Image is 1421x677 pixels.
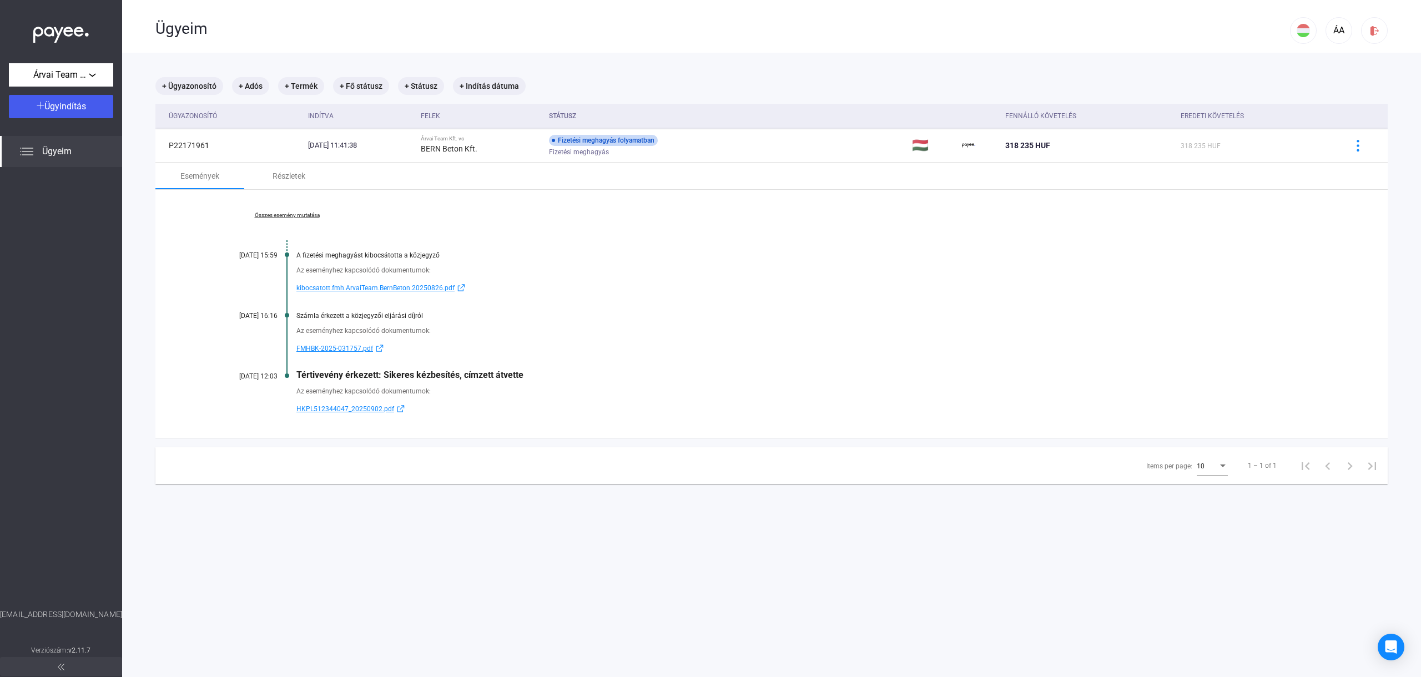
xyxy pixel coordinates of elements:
[273,169,305,183] div: Részletek
[296,342,1332,355] a: FMHBK-2025-031757.pdfexternal-link-blue
[549,145,609,159] span: Fizetési meghagyás
[308,109,334,123] div: Indítva
[1346,134,1369,157] button: more-blue
[1369,25,1380,37] img: logout-red
[20,145,33,158] img: list.svg
[453,77,526,95] mat-chip: + Indítás dátuma
[9,63,113,87] button: Árvai Team Kft.
[42,145,72,158] span: Ügyeim
[155,19,1290,38] div: Ügyeim
[455,284,468,292] img: external-link-blue
[398,77,444,95] mat-chip: + Státusz
[1329,24,1348,37] div: ÁA
[1146,459,1192,473] div: Items per page:
[421,109,540,123] div: Felek
[308,109,412,123] div: Indítva
[1290,17,1317,44] button: HU
[1181,142,1221,150] span: 318 235 HUF
[1197,462,1205,470] span: 10
[296,342,373,355] span: FMHBK-2025-031757.pdf
[232,77,269,95] mat-chip: + Adós
[308,140,412,151] div: [DATE] 11:41:38
[296,312,1332,320] div: Számla érkezett a közjegyzői eljárási díjról
[1005,141,1050,150] span: 318 235 HUF
[296,402,1332,416] a: HKPL512344047_20250902.pdfexternal-link-blue
[296,325,1332,336] div: Az eseményhez kapcsolódó dokumentumok:
[296,281,455,295] span: kibocsatott.fmh.ArvaiTeam.BernBeton.20250826.pdf
[1294,454,1317,477] button: First page
[1378,634,1404,660] div: Open Intercom Messenger
[1326,17,1352,44] button: ÁA
[421,109,440,123] div: Felek
[169,109,217,123] div: Ügyazonosító
[1005,109,1172,123] div: Fennálló követelés
[1181,109,1332,123] div: Eredeti követelés
[9,95,113,118] button: Ügyindítás
[1005,109,1076,123] div: Fennálló követelés
[296,370,1332,380] div: Tértivevény érkezett: Sikeres kézbesítés, címzett átvette
[1197,459,1228,472] mat-select: Items per page:
[37,102,44,109] img: plus-white.svg
[549,135,658,146] div: Fizetési meghagyás folyamatban
[1248,459,1277,472] div: 1 – 1 of 1
[68,646,91,654] strong: v2.11.7
[296,281,1332,295] a: kibocsatott.fmh.ArvaiTeam.BernBeton.20250826.pdfexternal-link-blue
[44,101,86,112] span: Ügyindítás
[278,77,324,95] mat-chip: + Termék
[545,104,908,129] th: Státusz
[180,169,219,183] div: Események
[1181,109,1244,123] div: Eredeti követelés
[211,212,363,219] a: Összes esemény mutatása
[58,664,64,670] img: arrow-double-left-grey.svg
[211,312,278,320] div: [DATE] 16:16
[1297,24,1310,37] img: HU
[296,265,1332,276] div: Az eseményhez kapcsolódó dokumentumok:
[1361,454,1383,477] button: Last page
[296,386,1332,397] div: Az eseményhez kapcsolódó dokumentumok:
[421,135,540,142] div: Árvai Team Kft. vs
[1352,140,1364,151] img: more-blue
[421,144,477,153] strong: BERN Beton Kft.
[211,251,278,259] div: [DATE] 15:59
[394,405,407,413] img: external-link-blue
[1361,17,1388,44] button: logout-red
[333,77,389,95] mat-chip: + Fő státusz
[296,251,1332,259] div: A fizetési meghagyást kibocsátotta a közjegyző
[908,129,958,162] td: 🇭🇺
[296,402,394,416] span: HKPL512344047_20250902.pdf
[1317,454,1339,477] button: Previous page
[33,21,89,43] img: white-payee-white-dot.svg
[33,68,89,82] span: Árvai Team Kft.
[169,109,299,123] div: Ügyazonosító
[1339,454,1361,477] button: Next page
[155,129,304,162] td: P22171961
[373,344,386,352] img: external-link-blue
[155,77,223,95] mat-chip: + Ügyazonosító
[962,139,975,152] img: payee-logo
[211,372,278,380] div: [DATE] 12:03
